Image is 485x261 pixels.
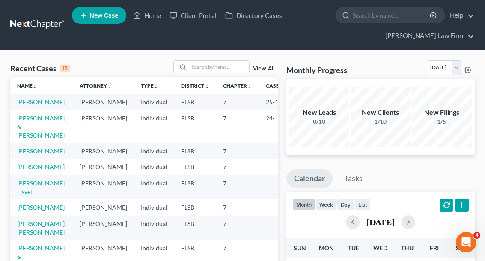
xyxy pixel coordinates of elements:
[216,216,259,240] td: 7
[286,169,333,188] a: Calendar
[73,159,134,175] td: [PERSON_NAME]
[129,8,165,23] a: Home
[348,244,359,252] span: Tue
[33,84,38,89] i: unfold_more
[73,110,134,143] td: [PERSON_NAME]
[351,117,411,126] div: 1/10
[134,175,174,199] td: Individual
[373,244,387,252] span: Wed
[204,84,209,89] i: unfold_more
[17,98,65,106] a: [PERSON_NAME]
[223,82,252,89] a: Chapterunfold_more
[366,217,395,226] h2: [DATE]
[174,94,216,110] td: FLSB
[174,216,216,240] td: FLSB
[292,199,315,210] button: month
[73,175,134,199] td: [PERSON_NAME]
[216,94,259,110] td: 7
[216,143,259,159] td: 7
[351,108,411,117] div: New Clients
[174,199,216,215] td: FLSB
[107,84,112,89] i: unfold_more
[216,159,259,175] td: 7
[289,117,349,126] div: 0/10
[17,163,65,170] a: [PERSON_NAME]
[73,143,134,159] td: [PERSON_NAME]
[17,204,65,211] a: [PERSON_NAME]
[189,61,249,73] input: Search by name...
[337,199,354,210] button: day
[165,8,221,23] a: Client Portal
[73,94,134,110] td: [PERSON_NAME]
[216,110,259,143] td: 7
[286,65,347,75] h3: Monthly Progress
[174,175,216,199] td: FLSB
[174,110,216,143] td: FLSB
[10,63,70,73] div: Recent Cases
[247,84,252,89] i: unfold_more
[473,232,480,239] span: 4
[294,244,306,252] span: Sun
[456,232,476,252] iframe: Intercom live chat
[17,220,66,236] a: [PERSON_NAME], [PERSON_NAME]
[134,110,174,143] td: Individual
[216,199,259,215] td: 7
[221,8,286,23] a: Directory Cases
[289,108,349,117] div: New Leads
[315,199,337,210] button: week
[134,94,174,110] td: Individual
[259,110,300,143] td: 24-16179
[134,143,174,159] td: Individual
[141,82,159,89] a: Typeunfold_more
[174,159,216,175] td: FLSB
[17,147,65,155] a: [PERSON_NAME]
[259,94,300,110] td: 25-19005
[89,12,118,19] span: New Case
[430,244,439,252] span: Fri
[353,7,431,23] input: Search by name...
[216,175,259,199] td: 7
[401,244,414,252] span: Thu
[17,179,66,195] a: [PERSON_NAME], Lisvel
[412,117,472,126] div: 1/5
[336,169,370,188] a: Tasks
[412,108,472,117] div: New Filings
[80,82,112,89] a: Attorneyunfold_more
[134,159,174,175] td: Individual
[17,82,38,89] a: Nameunfold_more
[17,114,65,139] a: [PERSON_NAME] & [PERSON_NAME]
[60,65,70,72] div: 15
[266,82,293,89] a: Case Nounfold_more
[174,143,216,159] td: FLSB
[354,199,371,210] button: list
[319,244,334,252] span: Mon
[253,66,274,72] a: View All
[446,8,474,23] a: Help
[134,216,174,240] td: Individual
[181,82,209,89] a: Districtunfold_more
[381,28,474,44] a: [PERSON_NAME] Law Firm
[73,216,134,240] td: [PERSON_NAME]
[134,199,174,215] td: Individual
[73,199,134,215] td: [PERSON_NAME]
[154,84,159,89] i: unfold_more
